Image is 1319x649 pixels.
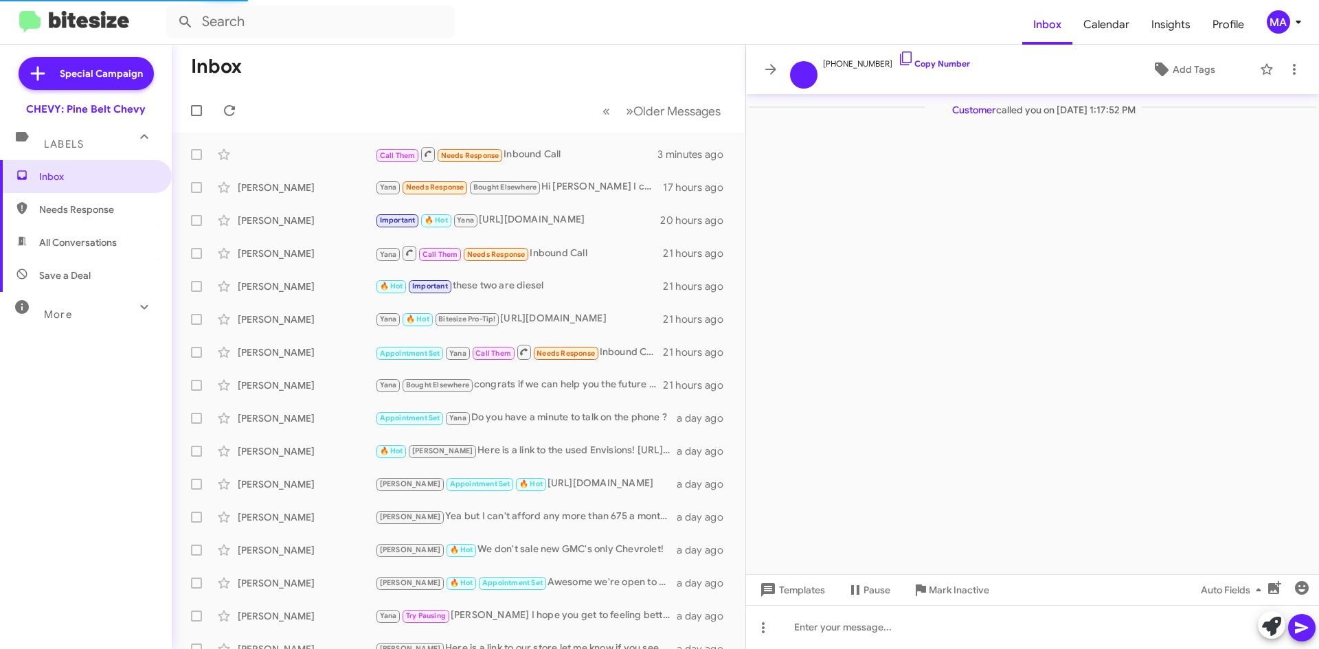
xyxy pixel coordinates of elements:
div: [PERSON_NAME] [238,345,375,359]
div: [PERSON_NAME] [238,181,375,194]
button: Pause [836,578,901,602]
div: 21 hours ago [663,280,734,293]
span: Special Campaign [60,67,143,80]
a: Calendar [1072,5,1140,45]
span: Inbox [39,170,156,183]
span: Add Tags [1173,57,1215,82]
div: Yea but I can't afford any more than 675 a month and I don't have money to put down. Can barely a... [375,509,677,525]
div: [PERSON_NAME] I hope you get to feeling better [375,608,677,624]
span: Appointment Set [482,578,543,587]
div: 3 minutes ago [657,148,734,161]
div: [PERSON_NAME] [238,411,375,425]
span: Important [412,282,448,291]
button: Add Tags [1112,57,1253,82]
span: Try Pausing [406,611,446,620]
span: Yana [380,183,397,192]
div: [URL][DOMAIN_NAME] [375,476,677,492]
span: Save a Deal [39,269,91,282]
span: 🔥 Hot [380,282,403,291]
div: 17 hours ago [663,181,734,194]
div: Inbound Call [375,146,657,163]
div: MA [1267,10,1290,34]
div: 21 hours ago [663,378,734,392]
div: Inbound Call [375,244,663,262]
span: Mark Inactive [929,578,989,602]
span: 🔥 Hot [450,545,473,554]
span: Appointment Set [380,349,440,358]
span: Bought Elsewhere [473,183,537,192]
span: Templates [757,578,825,602]
div: a day ago [677,411,734,425]
span: All Conversations [39,236,117,249]
span: Pause [864,578,890,602]
a: Profile [1202,5,1255,45]
span: Call Them [475,349,511,358]
span: Needs Response [406,183,464,192]
div: [PERSON_NAME] [238,543,375,557]
span: Yana [449,349,466,358]
div: [PERSON_NAME] [238,312,375,326]
div: [PERSON_NAME] [238,378,375,392]
span: Appointment Set [450,479,510,488]
div: congrats if we can help you the future please let me know [375,377,663,393]
span: [PERSON_NAME] [380,578,441,587]
span: Call Them [380,151,416,160]
a: Insights [1140,5,1202,45]
div: [PERSON_NAME] [238,444,375,458]
span: Yana [449,413,466,422]
span: Labels [44,138,84,150]
div: a day ago [677,477,734,491]
div: 21 hours ago [663,247,734,260]
div: a day ago [677,576,734,590]
a: Inbox [1022,5,1072,45]
div: 20 hours ago [660,214,734,227]
span: « [602,102,610,119]
div: 21 hours ago [663,312,734,326]
span: Needs Response [441,151,499,160]
button: Auto Fields [1190,578,1278,602]
div: a day ago [677,444,734,458]
div: a day ago [677,510,734,524]
div: these two are diesel [375,278,663,294]
div: Do you have a minute to talk on the phone ? [375,410,677,426]
a: Special Campaign [19,57,154,90]
span: Older Messages [633,104,721,119]
nav: Page navigation example [595,97,729,125]
a: Copy Number [898,58,970,69]
div: [PERSON_NAME] [238,510,375,524]
span: [PERSON_NAME] [412,446,473,455]
span: Needs Response [467,250,526,259]
span: 🔥 Hot [406,315,429,323]
span: Needs Response [537,349,595,358]
span: Yana [380,380,397,389]
span: [PERSON_NAME] [380,512,441,521]
span: Yana [380,611,397,620]
span: More [44,308,72,321]
span: 🔥 Hot [450,578,473,587]
span: » [626,102,633,119]
span: Needs Response [39,203,156,216]
span: Yana [457,216,474,225]
span: Appointment Set [380,413,440,422]
span: Call Them [422,250,458,259]
span: [PERSON_NAME] [380,479,441,488]
div: [PERSON_NAME] [238,280,375,293]
button: Templates [746,578,836,602]
div: Awesome we're open to 5pm [DATE] [375,575,677,591]
span: Bitesize Pro-Tip! [438,315,495,323]
span: Yana [380,315,397,323]
div: Hi [PERSON_NAME] I called this morning. Sorry my wife is 70 and didn't want to make the drive dow... [375,179,663,195]
div: [PERSON_NAME] [238,214,375,227]
div: [URL][DOMAIN_NAME] [375,311,663,327]
span: Important [380,216,416,225]
div: Here is a link to the used Envisions! [URL][DOMAIN_NAME] [375,443,677,459]
div: [PERSON_NAME] [238,247,375,260]
span: [PERSON_NAME] [380,545,441,554]
div: [PERSON_NAME] [238,477,375,491]
span: Yana [380,250,397,259]
span: Bought Elsewhere [406,380,469,389]
span: 🔥 Hot [380,446,403,455]
input: Search [166,5,455,38]
div: a day ago [677,609,734,623]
